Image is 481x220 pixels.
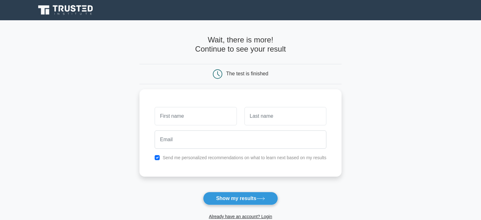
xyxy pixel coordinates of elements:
input: Last name [244,107,326,125]
input: Email [155,130,326,149]
button: Show my results [203,192,278,205]
label: Send me personalized recommendations on what to learn next based on my results [163,155,326,160]
div: The test is finished [226,71,268,76]
a: Already have an account? Login [209,214,272,219]
h4: Wait, there is more! Continue to see your result [139,35,342,54]
input: First name [155,107,237,125]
